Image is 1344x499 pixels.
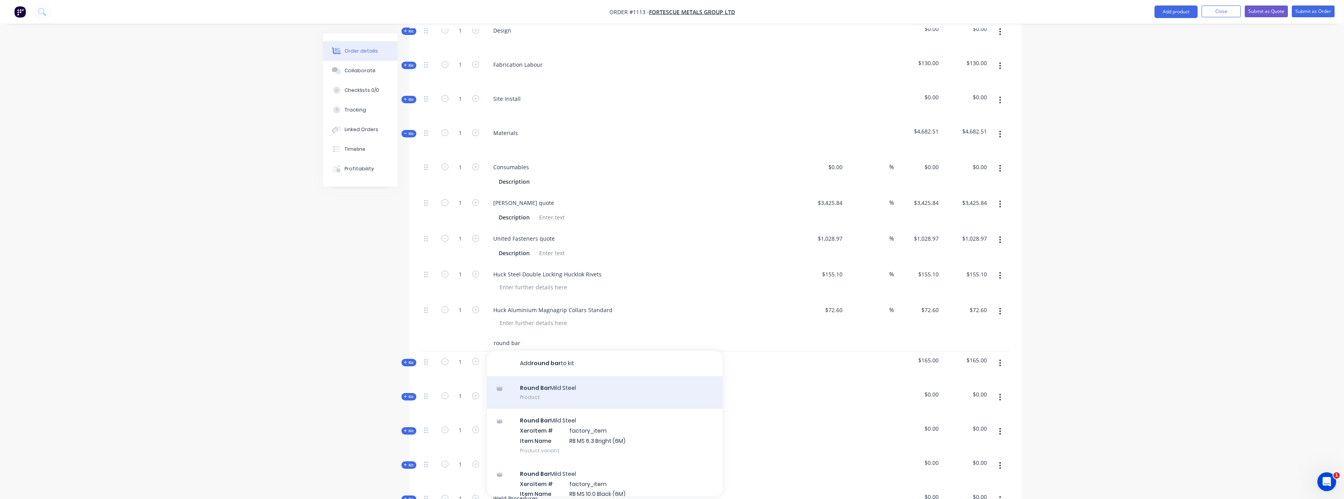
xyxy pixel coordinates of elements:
span: $0.00 [897,93,939,101]
div: Tracking [345,106,366,113]
button: Profitability [323,159,398,179]
span: Kit [404,28,414,34]
span: % [889,234,894,243]
button: Linked Orders [323,120,398,139]
button: Order details [323,41,398,61]
button: Add product [1154,5,1198,18]
div: Huck Aluminium Magnagrip Collars Standard [487,304,619,316]
div: Description [496,176,533,187]
button: Kit [401,96,416,103]
span: % [889,270,894,279]
span: $4,682.51 [945,127,987,135]
span: $0.00 [897,459,939,467]
span: $0.00 [945,424,987,433]
button: Kit [401,393,416,400]
span: % [889,305,894,314]
div: Timeline [345,146,365,153]
div: Design [487,25,518,36]
span: $4,682.51 [897,127,939,135]
div: [PERSON_NAME] quote [487,197,560,208]
button: Kit [401,62,416,69]
button: Submit as Order [1292,5,1335,17]
button: Submit as Quote [1245,5,1288,17]
span: $0.00 [945,390,987,398]
span: % [889,198,894,207]
button: Kit [401,461,416,469]
button: Kit [401,27,416,35]
div: Description [496,247,533,259]
a: FORTESCUE METALS GROUP LTD [649,8,735,16]
button: Addround barto kit [487,351,722,376]
span: Kit [404,394,414,400]
div: Huck Steel Double Locking Hucklok Rivets [487,269,608,280]
span: Kit [404,131,414,137]
input: Search... [493,335,650,351]
button: Collaborate [323,61,398,80]
div: Checklists 0/0 [345,87,379,94]
button: Tracking [323,100,398,120]
span: Kit [404,62,414,68]
span: Order #1113 - [609,8,649,16]
span: $0.00 [897,25,939,33]
span: 1 [1333,472,1340,479]
div: United Fasteners quote [487,233,561,244]
span: $165.00 [897,356,939,364]
span: Kit [404,462,414,468]
button: Kit [401,130,416,137]
button: Close [1202,5,1241,17]
div: Consumables [487,161,535,173]
span: % [889,163,894,172]
span: $0.00 [945,25,987,33]
span: $165.00 [945,356,987,364]
span: Kit [404,360,414,366]
div: Collaborate [345,67,376,74]
div: Profitability [345,165,374,172]
div: Order details [345,48,378,55]
img: Factory [14,6,26,18]
button: Checklists 0/0 [323,80,398,100]
span: $0.00 [945,459,987,467]
button: Kit [401,359,416,366]
button: Timeline [323,139,398,159]
span: $0.00 [945,93,987,101]
div: Site Install [487,93,527,104]
iframe: Intercom live chat [1317,472,1336,491]
span: $0.00 [897,390,939,398]
span: $0.00 [897,424,939,433]
div: Description [496,212,533,223]
div: Linked Orders [345,126,378,133]
button: Kit [401,427,416,435]
span: Kit [404,97,414,102]
span: $130.00 [897,59,939,67]
span: Kit [404,428,414,434]
div: Materials [487,127,524,139]
div: Fabrication Labour [487,59,549,70]
span: $130.00 [945,59,987,67]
